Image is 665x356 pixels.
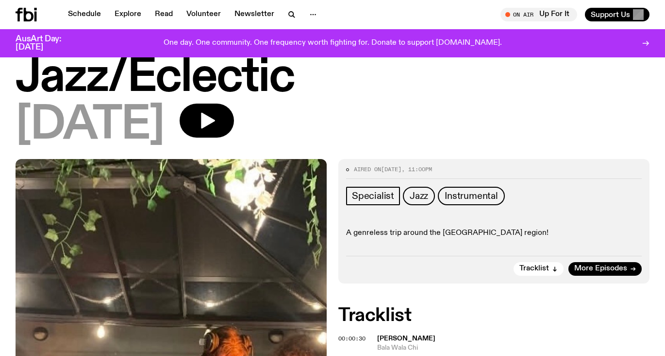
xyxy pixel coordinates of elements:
[16,35,78,52] h3: AusArt Day: [DATE]
[591,10,630,19] span: Support Us
[229,8,280,21] a: Newsletter
[164,39,502,48] p: One day. One community. One frequency worth fighting for. Donate to support [DOMAIN_NAME].
[354,165,381,173] span: Aired on
[574,265,627,272] span: More Episodes
[438,187,505,205] a: Instrumental
[401,165,432,173] span: , 11:00pm
[568,262,642,276] a: More Episodes
[346,229,642,238] p: A genreless trip around the [GEOGRAPHIC_DATA] region!
[500,8,577,21] button: On AirUp For It
[377,335,435,342] span: [PERSON_NAME]
[149,8,179,21] a: Read
[62,8,107,21] a: Schedule
[519,265,549,272] span: Tracklist
[109,8,147,21] a: Explore
[403,187,435,205] a: Jazz
[338,335,366,342] span: 00:00:30
[377,343,649,353] span: Bala Wala Chi
[445,191,498,201] span: Instrumental
[381,165,401,173] span: [DATE]
[585,8,649,21] button: Support Us
[16,104,164,147] span: [DATE]
[410,191,428,201] span: Jazz
[352,191,394,201] span: Specialist
[181,8,227,21] a: Volunteer
[338,336,366,341] button: 00:00:30
[514,262,564,276] button: Tracklist
[346,187,400,205] a: Specialist
[338,307,649,324] h2: Tracklist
